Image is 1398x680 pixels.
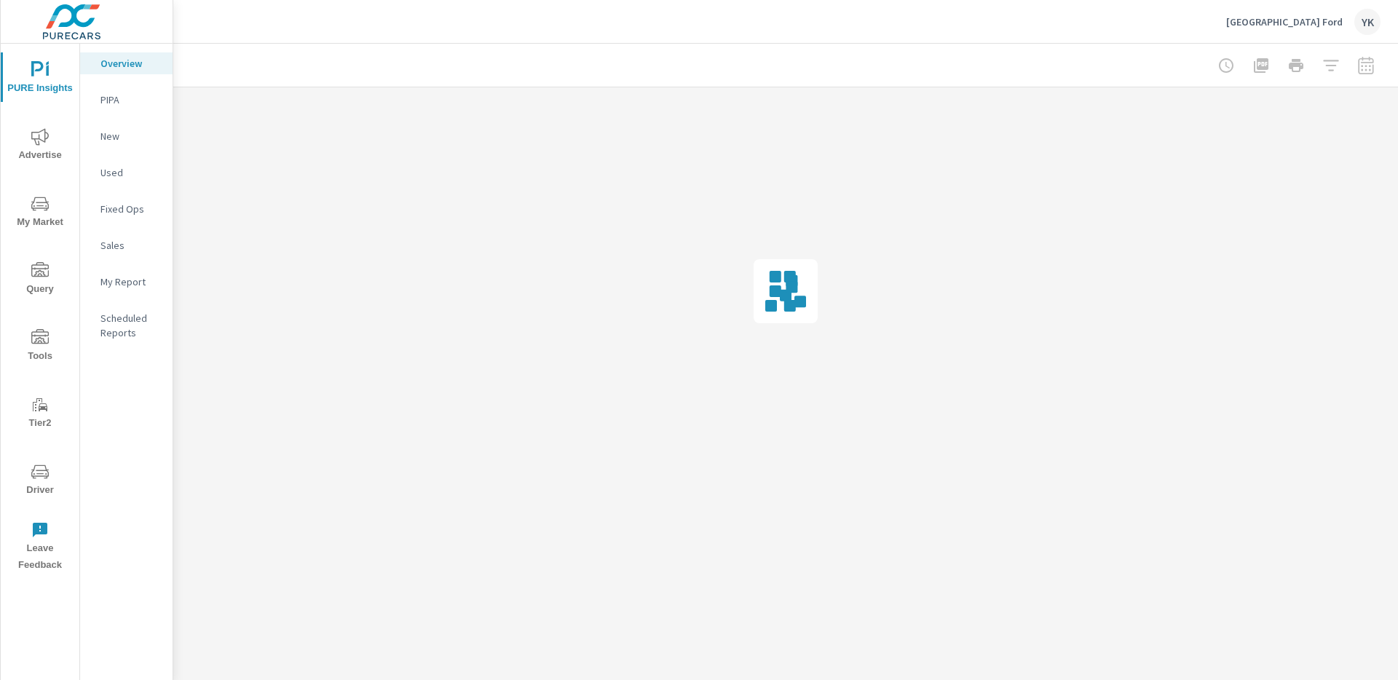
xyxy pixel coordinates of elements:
[1,44,79,580] div: nav menu
[80,198,173,220] div: Fixed Ops
[5,128,75,164] span: Advertise
[1226,15,1343,28] p: [GEOGRAPHIC_DATA] Ford
[5,61,75,97] span: PURE Insights
[100,311,161,340] p: Scheduled Reports
[80,271,173,293] div: My Report
[5,329,75,365] span: Tools
[5,195,75,231] span: My Market
[100,92,161,107] p: PIPA
[80,234,173,256] div: Sales
[100,202,161,216] p: Fixed Ops
[80,52,173,74] div: Overview
[80,89,173,111] div: PIPA
[100,56,161,71] p: Overview
[100,129,161,143] p: New
[5,262,75,298] span: Query
[1354,9,1381,35] div: YK
[80,307,173,344] div: Scheduled Reports
[80,162,173,183] div: Used
[100,165,161,180] p: Used
[5,463,75,499] span: Driver
[5,521,75,574] span: Leave Feedback
[100,274,161,289] p: My Report
[80,125,173,147] div: New
[100,238,161,253] p: Sales
[5,396,75,432] span: Tier2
